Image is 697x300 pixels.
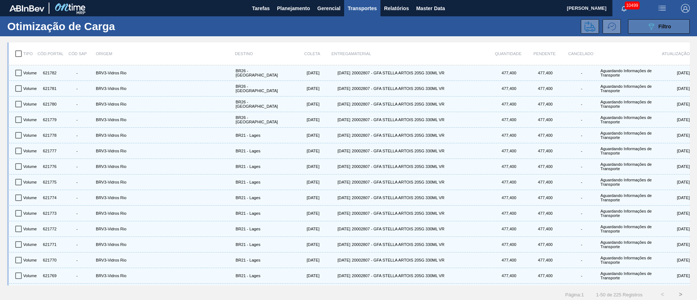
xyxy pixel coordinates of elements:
div: - [60,227,94,231]
div: [DATE] [653,114,690,126]
div: 477,400 [490,207,526,219]
div: Aguardando Informações de Transporte [599,129,653,141]
div: 20002807 - GFA STELLA ARTOIS 205G 330ML VR [350,145,490,157]
div: [DATE] [289,238,319,251]
div: Volume [22,145,40,157]
div: 621771 [40,238,58,251]
div: 477,400 [490,67,526,79]
div: Quantidade [490,46,526,61]
div: - [60,180,94,184]
div: [DATE] [289,114,319,126]
div: 20002807 - GFA STELLA ARTOIS 205G 330ML VR [350,129,490,141]
div: [DATE] [653,82,690,95]
div: [DATE] [289,160,319,173]
div: 20002807 - GFA STELLA ARTOIS 205G 330ML VR [350,207,490,219]
div: 621773 [40,207,58,219]
div: Volume [22,67,40,79]
div: - [60,211,94,215]
span: Planejamento [277,4,310,13]
div: Cód SAP [60,46,96,61]
div: - [564,133,599,137]
div: [DATE] [319,238,350,251]
div: Volume [22,238,40,251]
div: [DATE] [289,223,319,235]
div: Aguardando Informações de Transporte [599,207,653,219]
span: Gerencial [317,4,341,13]
div: 477,400 [490,223,526,235]
div: Pendente [526,46,563,61]
div: Volume [22,114,40,126]
div: Aguardando Informações de Transporte [599,98,653,110]
div: Aguardando Informações de Transporte [599,176,653,188]
div: - [564,196,599,200]
div: 20002807 - GFA STELLA ARTOIS 205G 330ML VR [350,254,490,266]
div: 621780 [40,98,58,110]
div: Volume [22,270,40,282]
div: 20002807 - GFA STELLA ARTOIS 205G 330ML VR [350,160,490,173]
div: [DATE] [653,223,690,235]
div: 477,400 [490,270,526,282]
div: 477,400 [490,285,526,297]
div: - [60,86,94,91]
div: BRV3-Vidros Rio [94,98,234,110]
div: Alterar para histórico [603,19,624,34]
div: [DATE] [289,67,319,79]
div: Aguardando Informações de Transporte [599,145,653,157]
span: Relatórios [384,4,409,13]
div: [DATE] [653,129,690,141]
span: Master Data [416,4,445,13]
div: Volume [22,254,40,266]
img: userActions [658,4,667,13]
div: BRV3-Vidros Rio [94,67,234,79]
div: [DATE] [289,176,319,188]
div: Aguardando Informações de Transporte [599,285,653,297]
div: Cód.Portal [41,46,60,61]
div: 477,400 [526,129,563,141]
div: Volume [22,129,40,141]
div: Aguardando Informações de Transporte [599,192,653,204]
div: BRV3-Vidros Rio [94,160,234,173]
div: [DATE] [653,98,690,110]
div: 20002807 - GFA STELLA ARTOIS 205G 330ML VR [350,223,490,235]
div: - [60,196,94,200]
div: - [60,102,94,106]
div: - [60,133,94,137]
div: 20002807 - GFA STELLA ARTOIS 205G 330ML VR [350,67,490,79]
div: [DATE] [289,98,319,110]
div: [DATE] [319,285,350,297]
div: 621778 [40,129,58,141]
div: 477,400 [490,160,526,173]
div: [DATE] [653,67,690,79]
div: Tipo [23,46,41,61]
div: 477,400 [490,176,526,188]
div: BR26 - [GEOGRAPHIC_DATA] [234,67,289,79]
div: [DATE] [653,207,690,219]
div: Volume [22,285,40,297]
div: Aguardando Informações de Transporte [599,254,653,266]
div: BR21 - Lages [234,160,289,173]
div: Volume [22,176,40,188]
div: - [564,274,599,278]
div: [DATE] [319,82,350,95]
div: [DATE] [289,285,319,297]
div: Aguardando Informações de Transporte [599,270,653,282]
div: 621777 [40,145,58,157]
div: 621775 [40,176,58,188]
div: BR21 - Lages [234,207,289,219]
div: - [564,258,599,262]
div: BR21 - Lages [234,223,289,235]
div: BRV3-Vidros Rio [94,254,234,266]
div: 477,400 [490,192,526,204]
div: Origem [96,46,235,61]
div: - [564,102,599,106]
div: [DATE] [319,176,350,188]
span: Filtro [659,24,671,29]
div: [DATE] [289,82,319,95]
div: [DATE] [653,176,690,188]
div: BRV3-Vidros Rio [94,82,234,95]
div: [DATE] [289,254,319,266]
div: - [60,242,94,247]
div: [DATE] [319,207,350,219]
span: 10499 [625,1,640,9]
div: BRV3-Vidros Rio [94,114,234,126]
